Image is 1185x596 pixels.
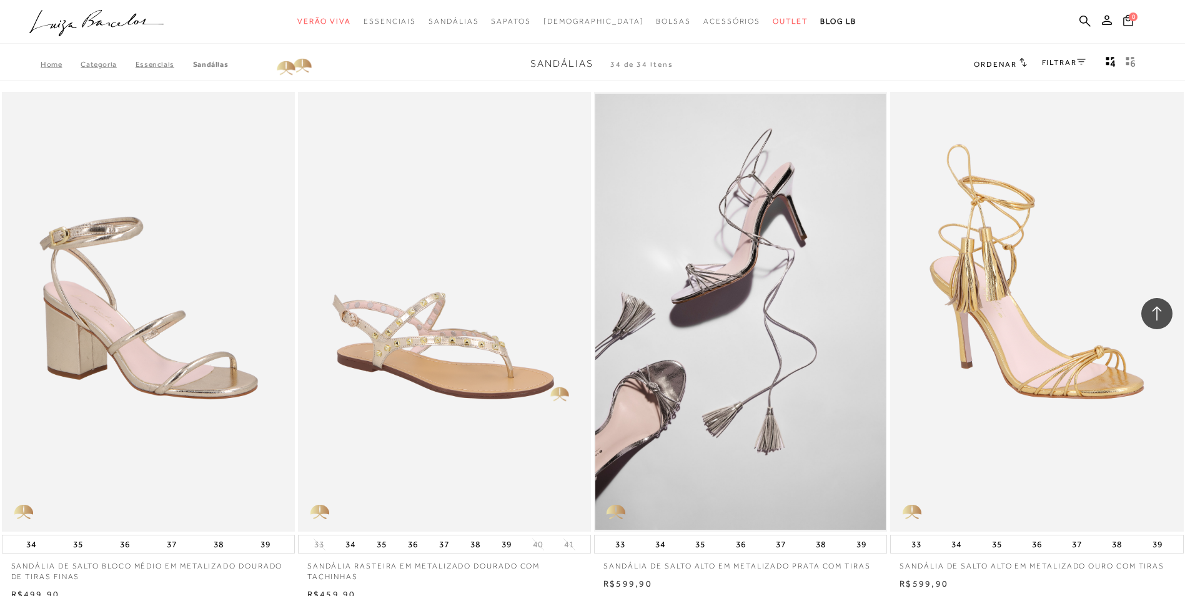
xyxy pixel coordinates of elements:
[595,94,886,530] img: SANDÁLIA DE SALTO ALTO EM METALIZADO PRATA COM TIRAS
[908,535,925,553] button: 33
[373,535,390,553] button: 35
[890,494,934,532] img: golden_caliandra_v6.png
[163,535,181,553] button: 37
[299,94,590,530] img: SANDÁLIA RASTEIRA EM METALIZADO DOURADO COM TACHINHAS
[543,17,644,26] span: [DEMOGRAPHIC_DATA]
[298,554,591,582] a: SANDÁLIA RASTEIRA EM METALIZADO DOURADO COM TACHINHAS
[41,60,81,69] a: Home
[136,60,193,69] a: Essenciais
[1149,535,1166,553] button: 39
[543,10,644,33] a: noSubCategoriesText
[595,94,886,530] a: SANDÁLIA DE SALTO ALTO EM METALIZADO PRATA COM TIRAS SANDÁLIA DE SALTO ALTO EM METALIZADO PRATA C...
[1042,58,1086,67] a: FILTRAR
[703,17,760,26] span: Acessórios
[1129,12,1138,21] span: 0
[974,60,1016,69] span: Ordenar
[298,494,342,532] img: golden_caliandra_v6.png
[891,94,1182,530] a: SANDÁLIA DE SALTO ALTO EM METALIZADO OURO COM TIRAS SANDÁLIA DE SALTO ALTO EM METALIZADO OURO COM...
[364,17,416,26] span: Essenciais
[429,17,478,26] span: Sandálias
[530,58,593,69] span: Sandálias
[2,554,295,582] a: SANDÁLIA DE SALTO BLOCO MÉDIO EM METALIZADO DOURADO DE TIRAS FINAS
[299,94,590,530] a: SANDÁLIA RASTEIRA EM METALIZADO DOURADO COM TACHINHAS SANDÁLIA RASTEIRA EM METALIZADO DOURADO COM...
[594,554,887,572] a: SANDÁLIA DE SALTO ALTO EM METALIZADO PRATA COM TIRAS
[3,94,294,530] img: SANDÁLIA DE SALTO BLOCO MÉDIO EM METALIZADO DOURADO DE TIRAS FINAS
[310,539,328,550] button: 33
[656,17,691,26] span: Bolsas
[364,10,416,33] a: categoryNavScreenReaderText
[656,10,691,33] a: categoryNavScreenReaderText
[890,554,1183,572] a: SANDÁLIA DE SALTO ALTO EM METALIZADO OURO COM TIRAS
[773,10,808,33] a: categoryNavScreenReaderText
[257,535,274,553] button: 39
[652,535,669,553] button: 34
[22,535,40,553] button: 34
[560,539,578,550] button: 41
[853,535,870,553] button: 39
[116,535,134,553] button: 36
[1102,56,1119,72] button: Mostrar 4 produtos por linha
[1108,535,1126,553] button: 38
[594,494,638,532] img: golden_caliandra_v6.png
[773,17,808,26] span: Outlet
[732,535,750,553] button: 36
[81,60,135,69] a: Categoria
[612,535,629,553] button: 33
[297,17,351,26] span: Verão Viva
[467,535,484,553] button: 38
[2,494,46,532] img: golden_caliandra_v6.png
[435,535,453,553] button: 37
[988,535,1006,553] button: 35
[1068,535,1086,553] button: 37
[1028,535,1046,553] button: 36
[603,579,652,589] span: R$599,90
[948,535,965,553] button: 34
[193,60,228,69] a: Sandálias
[498,535,515,553] button: 39
[69,535,87,553] button: 35
[610,60,673,69] span: 34 de 34 itens
[692,535,709,553] button: 35
[342,535,359,553] button: 34
[210,535,227,553] button: 38
[703,10,760,33] a: categoryNavScreenReaderText
[820,17,856,26] span: BLOG LB
[491,10,530,33] a: categoryNavScreenReaderText
[297,10,351,33] a: categoryNavScreenReaderText
[404,535,422,553] button: 36
[891,94,1182,530] img: SANDÁLIA DE SALTO ALTO EM METALIZADO OURO COM TIRAS
[772,535,790,553] button: 37
[1119,14,1137,31] button: 0
[429,10,478,33] a: categoryNavScreenReaderText
[820,10,856,33] a: BLOG LB
[900,579,948,589] span: R$599,90
[812,535,830,553] button: 38
[1122,56,1139,72] button: gridText6Desc
[3,94,294,530] a: SANDÁLIA DE SALTO BLOCO MÉDIO EM METALIZADO DOURADO DE TIRAS FINAS SANDÁLIA DE SALTO BLOCO MÉDIO ...
[529,539,547,550] button: 40
[491,17,530,26] span: Sapatos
